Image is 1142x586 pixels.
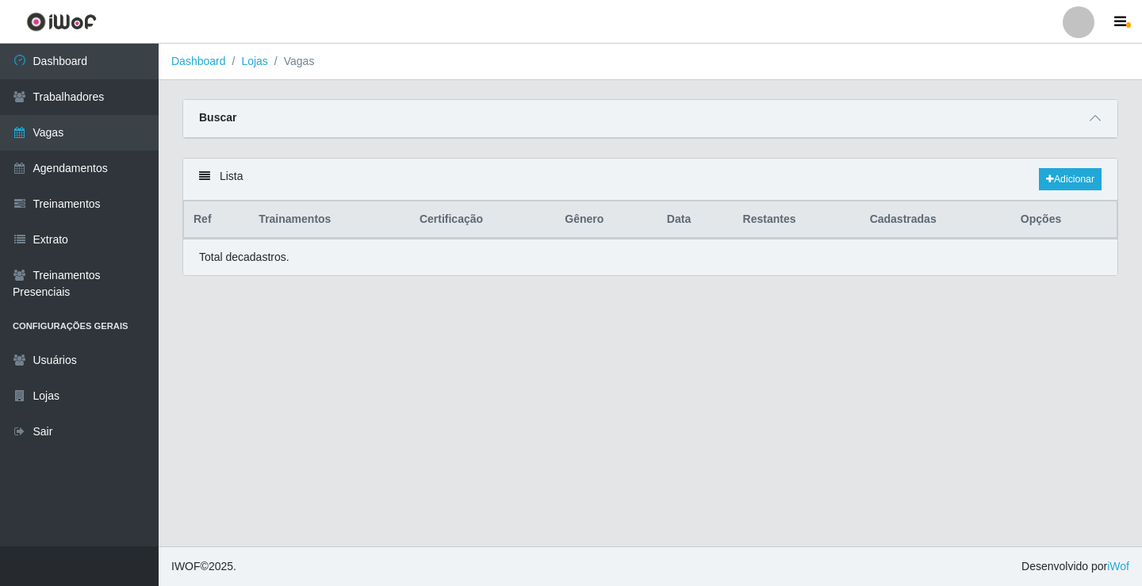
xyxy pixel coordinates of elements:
[268,53,315,70] li: Vagas
[249,201,410,239] th: Trainamentos
[171,55,226,67] a: Dashboard
[657,201,734,239] th: Data
[1107,560,1129,573] a: iWof
[199,111,236,124] strong: Buscar
[1039,168,1102,190] a: Adicionar
[171,560,201,573] span: IWOF
[241,55,267,67] a: Lojas
[410,201,555,239] th: Certificação
[1011,201,1117,239] th: Opções
[1021,558,1129,575] span: Desenvolvido por
[171,558,236,575] span: © 2025 .
[555,201,657,239] th: Gênero
[26,12,97,32] img: CoreUI Logo
[159,44,1142,80] nav: breadcrumb
[184,201,250,239] th: Ref
[199,249,289,266] p: Total de cadastros.
[183,159,1117,201] div: Lista
[734,201,860,239] th: Restantes
[860,201,1011,239] th: Cadastradas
